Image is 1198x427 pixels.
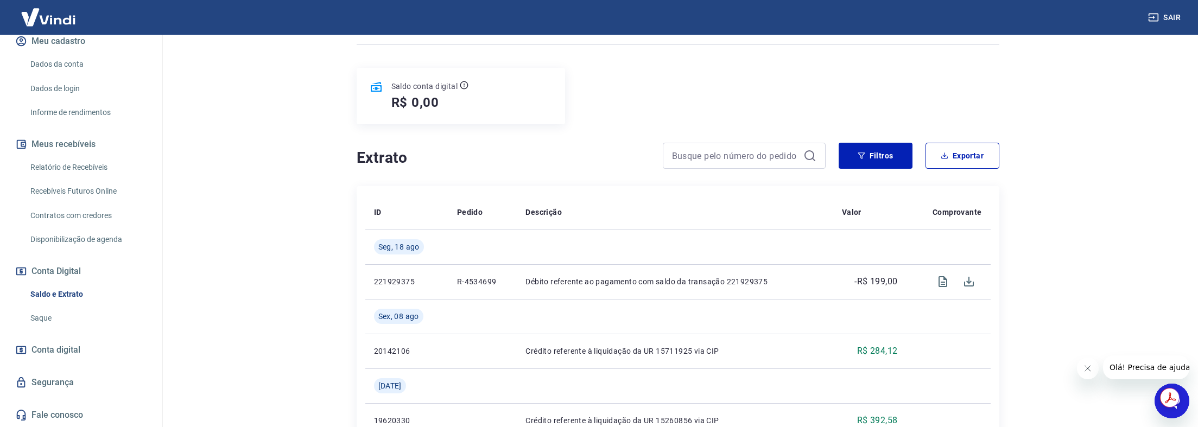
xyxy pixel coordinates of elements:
iframe: Botão para abrir a janela de mensagens [1155,384,1189,418]
p: R-4534699 [457,276,509,287]
img: Vindi [13,1,84,34]
p: ID [374,207,382,218]
span: Conta digital [31,342,80,358]
p: Saldo conta digital [391,81,458,92]
span: Sex, 08 ago [378,311,419,322]
span: [DATE] [378,380,402,391]
a: Segurança [13,371,149,394]
a: Saque [26,307,149,329]
p: Comprovante [933,207,981,218]
a: Disponibilização de agenda [26,228,149,251]
a: Dados da conta [26,53,149,75]
a: Relatório de Recebíveis [26,156,149,179]
p: Crédito referente à liquidação da UR 15260856 via CIP [525,415,824,426]
button: Filtros [839,143,912,169]
h5: R$ 0,00 [391,94,440,111]
button: Sair [1146,8,1185,28]
span: Seg, 18 ago [378,241,420,252]
a: Dados de login [26,78,149,100]
p: 20142106 [374,346,440,356]
a: Fale conosco [13,403,149,427]
span: Visualizar [930,269,956,295]
p: Débito referente ao pagamento com saldo da transação 221929375 [525,276,824,287]
a: Saldo e Extrato [26,283,149,305]
span: Olá! Precisa de ajuda? [7,8,91,16]
iframe: Fechar mensagem [1077,358,1099,379]
button: Exportar [926,143,999,169]
a: Conta digital [13,338,149,362]
p: 221929375 [374,276,440,287]
button: Conta Digital [13,259,149,283]
h4: Extrato [357,147,650,169]
p: Valor [842,207,861,218]
a: Informe de rendimentos [26,101,149,124]
a: Recebíveis Futuros Online [26,180,149,202]
p: R$ 284,12 [857,345,898,358]
p: Crédito referente à liquidação da UR 15711925 via CIP [525,346,824,356]
button: Meu cadastro [13,29,149,53]
p: R$ 392,58 [857,414,898,427]
input: Busque pelo número do pedido [672,148,799,164]
p: Descrição [525,207,562,218]
iframe: Mensagem da empresa [1103,355,1189,379]
span: Download [956,269,982,295]
p: Pedido [457,207,483,218]
a: Contratos com credores [26,205,149,227]
button: Meus recebíveis [13,132,149,156]
p: 19620330 [374,415,440,426]
p: -R$ 199,00 [854,275,897,288]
